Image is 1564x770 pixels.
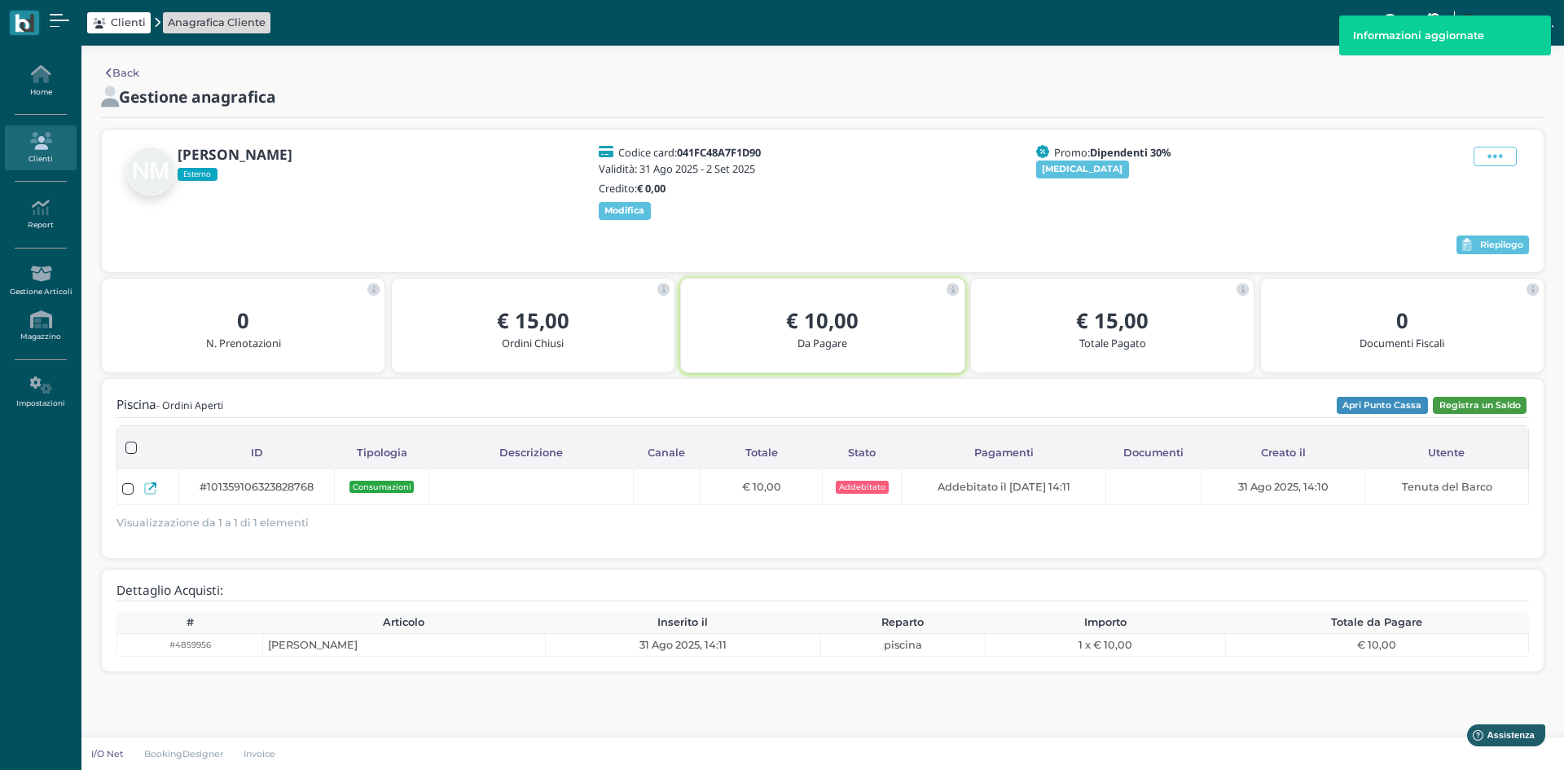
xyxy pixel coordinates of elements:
a: Home [5,59,76,103]
div: Canale [633,437,700,468]
h5: Codice card: [618,147,761,158]
h5: Documenti Fiscali [1274,337,1531,349]
a: ... Tenuta del Barco [1456,3,1554,42]
span: [PERSON_NAME] [268,637,358,653]
span: Assistenza [48,13,108,25]
small: #4859956 [169,639,211,651]
a: Impostazioni [5,370,76,415]
b: [MEDICAL_DATA] [1042,163,1122,174]
b: € 15,00 [1076,306,1149,335]
iframe: Help widget launcher [1448,719,1550,756]
div: Creato il [1202,437,1365,468]
th: Reparto [820,612,985,633]
b: € 10,00 [786,306,859,335]
span: #101359106323828768 [200,479,314,495]
span: Addebitato il [DATE] 14:11 [938,479,1070,495]
b: 0 [237,306,249,335]
a: Report [5,192,76,237]
a: Gestione Articoli [5,258,76,303]
a: Back [106,65,139,81]
span: Visualizzazione da 1 a 1 di 1 elementi [116,512,309,534]
h5: Ordini Chiusi [405,337,661,349]
b: [PERSON_NAME] [178,145,292,164]
h2: Gestione anagrafica [119,88,276,105]
th: # [116,612,262,633]
span: 31 Ago 2025, 14:10 [1238,479,1329,495]
b: € 0,00 [637,181,666,196]
h4: Dettaglio Acquisti: [116,584,223,598]
h4: Piscina [116,398,223,412]
small: - Ordini Aperti [156,398,223,412]
b: € 15,00 [497,306,569,335]
img: null martina [126,147,175,196]
div: ID [179,437,335,468]
span: Esterno [178,168,217,181]
h5: Validità: 31 Ago 2025 - 2 Set 2025 [599,163,770,174]
div: Pagamenti [901,437,1105,468]
span: 1 x € 10,00 [1079,637,1132,653]
b: Modifica [604,205,644,216]
div: Utente [1365,437,1529,468]
span: Tenuta del Barco [1402,479,1492,495]
span: Consumazioni [349,481,415,492]
div: Totale [700,437,823,468]
div: Tipologia [335,437,428,468]
img: logo [15,14,33,33]
h5: Da Pagare [694,337,951,349]
span: 31 Ago 2025, 14:11 [639,637,727,653]
th: Importo [985,612,1225,633]
span: € 10,00 [742,479,781,495]
th: Inserito il [545,612,820,633]
h5: N. Prenotazioni [115,337,371,349]
th: Totale da Pagare [1225,612,1528,633]
a: Anagrafica Cliente [168,15,266,30]
b: 041FC48A7F1D90 [677,145,761,160]
th: Articolo [263,612,546,633]
button: Apri Punto Cassa [1337,397,1428,415]
span: € 10,00 [1357,637,1396,653]
span: Addebitato [836,481,889,494]
b: 0 [1396,306,1408,335]
span: Riepilogo [1480,240,1523,251]
h5: Promo: [1054,147,1171,158]
span: Clienti [111,15,146,30]
h5: Totale Pagato [984,337,1241,349]
div: Informazioni aggiornate [1340,16,1550,55]
a: Clienti [5,125,76,170]
div: Descrizione [428,437,633,468]
button: Riepilogo [1456,235,1529,255]
h5: Credito: [599,183,770,194]
b: Dipendenti 30% [1090,145,1171,160]
span: piscina [884,637,922,653]
div: Documenti [1106,437,1202,468]
a: Magazzino [5,304,76,349]
div: Stato [823,437,902,468]
button: Registra un Saldo [1433,397,1527,415]
a: Clienti [93,15,146,30]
